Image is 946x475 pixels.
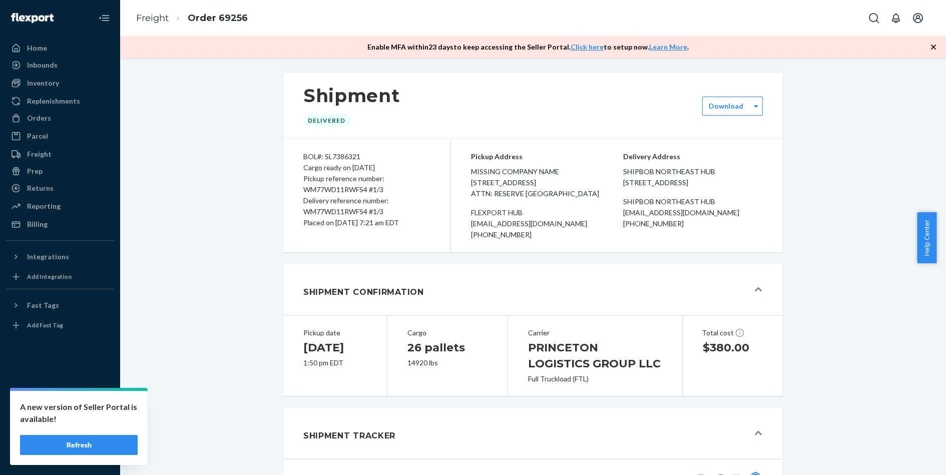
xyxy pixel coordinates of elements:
[6,396,114,412] a: Settings
[6,110,114,126] a: Orders
[303,430,395,442] h1: Shipment Tracker
[471,218,623,229] div: [EMAIL_ADDRESS][DOMAIN_NAME]
[27,300,59,310] div: Fast Tags
[709,101,743,111] div: Download
[27,78,59,88] div: Inventory
[303,195,430,217] div: Delivery reference number: WM77WD11RWFS4 #1/3
[27,96,80,106] div: Replenishments
[27,166,43,176] div: Prep
[11,13,54,23] img: Flexport logo
[94,8,114,28] button: Close Navigation
[528,328,662,338] div: Carrier
[303,217,430,228] div: Placed on [DATE] 7:21 am EDT
[528,340,662,372] h1: PRINCETON LOGISTICS GROUP LLC
[283,408,783,459] button: Shipment Tracker
[27,272,72,281] div: Add Integration
[27,113,51,123] div: Orders
[6,75,114,91] a: Inventory
[407,328,488,338] div: Cargo
[6,297,114,313] button: Fast Tags
[27,149,52,159] div: Freight
[27,60,58,70] div: Inbounds
[367,42,689,52] p: Enable MFA within 23 days to keep accessing the Seller Portal. to setup now. .
[303,85,400,106] h1: Shipment
[623,207,763,218] div: [EMAIL_ADDRESS][DOMAIN_NAME]
[6,198,114,214] a: Reporting
[881,445,936,470] iframe: Opens a widget where you can chat to one of our agents
[303,173,430,195] div: Pickup reference number: WM77WD11RWFS4 #1/3
[27,131,48,141] div: Parcel
[471,207,623,218] div: Flexport HUB
[303,151,430,162] div: BOL#: SL7386321
[128,4,256,33] ol: breadcrumbs
[6,249,114,265] button: Integrations
[188,13,248,24] a: Order 69256
[623,196,763,207] div: ShipBob Northeast Hub
[917,212,936,263] button: Help Center
[6,447,114,463] button: Give Feedback
[864,8,884,28] button: Open Search Box
[649,43,687,51] a: Learn More
[6,216,114,232] a: Billing
[703,340,763,356] h1: $380.00
[6,163,114,179] a: Prep
[623,151,763,162] p: Delivery Address
[6,40,114,56] a: Home
[471,151,623,162] p: Pickup Address
[27,252,69,262] div: Integrations
[6,317,114,333] a: Add Fast Tag
[407,358,488,368] div: 14920 lbs
[303,162,430,173] div: Cargo ready on [DATE]
[6,269,114,285] a: Add Integration
[702,328,764,338] div: Total cost
[303,328,367,338] div: Pickup date
[623,166,763,188] span: ShipBob Northeast Hub [STREET_ADDRESS]
[303,286,424,298] h1: Shipment Confirmation
[303,114,350,127] div: Delivered
[471,229,623,240] div: [PHONE_NUMBER]
[303,340,367,356] h1: [DATE]
[623,218,763,229] div: [PHONE_NUMBER]
[6,93,114,109] a: Replenishments
[6,57,114,73] a: Inbounds
[20,435,138,455] button: Refresh
[407,341,465,354] span: 26 pallets
[528,374,662,384] div: Full Truckload (FTL)
[27,219,48,229] div: Billing
[6,413,114,429] button: Talk to Support
[471,166,623,199] span: Missing Company Name [STREET_ADDRESS] Attn: Reserve [GEOGRAPHIC_DATA]
[136,13,169,24] a: Freight
[27,183,54,193] div: Returns
[6,430,114,446] a: Help Center
[6,146,114,162] a: Freight
[303,358,367,368] div: 1:50 pm EDT
[571,43,604,51] a: Click here
[908,8,928,28] button: Open account menu
[27,43,47,53] div: Home
[6,180,114,196] a: Returns
[27,201,61,211] div: Reporting
[27,321,63,329] div: Add Fast Tag
[283,264,783,315] button: Shipment Confirmation
[20,401,138,425] p: A new version of Seller Portal is available!
[6,128,114,144] a: Parcel
[886,8,906,28] button: Open notifications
